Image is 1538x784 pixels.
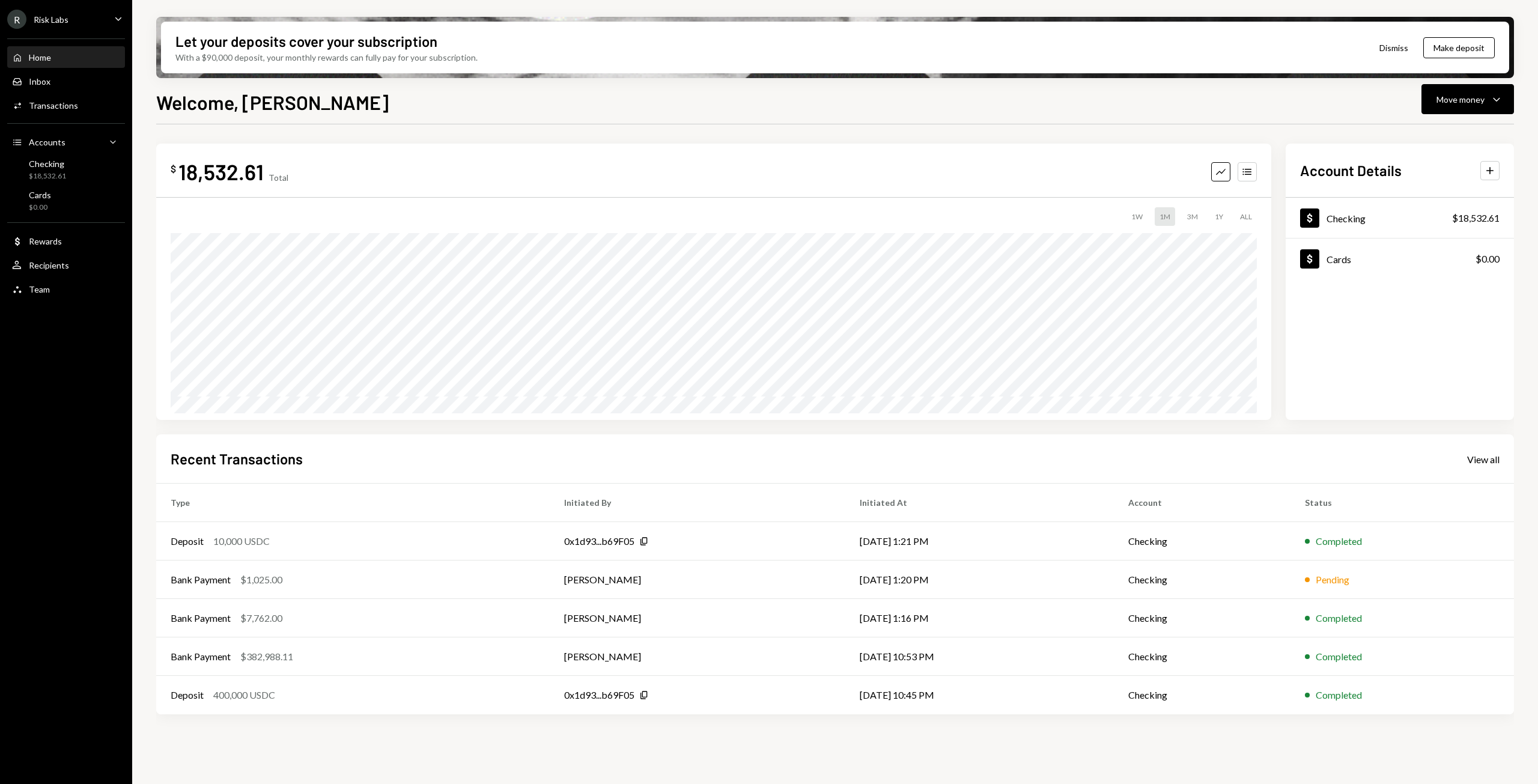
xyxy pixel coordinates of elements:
td: [DATE] 10:45 PM [845,676,1114,714]
div: ALL [1235,207,1257,226]
div: Recipients [29,260,69,270]
a: Inbox [7,70,125,92]
td: [PERSON_NAME] [550,599,845,637]
th: Initiated By [550,484,845,522]
button: Move money [1421,84,1514,114]
h1: Welcome, [PERSON_NAME] [156,90,389,114]
div: Checking [1327,213,1366,224]
th: Account [1114,484,1290,522]
div: 0x1d93...b69F05 [564,534,634,548]
td: Checking [1114,522,1290,561]
div: Completed [1316,611,1362,625]
div: Checking [29,159,66,169]
div: 1Y [1210,207,1228,226]
div: $0.00 [29,202,51,213]
div: $7,762.00 [240,611,282,625]
div: Move money [1436,93,1485,106]
div: Home [29,52,51,62]
td: Checking [1114,599,1290,637]
div: Pending [1316,573,1349,587]
td: [PERSON_NAME] [550,637,845,676]
td: [DATE] 1:16 PM [845,599,1114,637]
div: Accounts [29,137,65,147]
div: $1,025.00 [240,573,282,587]
td: [PERSON_NAME] [550,561,845,599]
button: Make deposit [1423,37,1495,58]
th: Initiated At [845,484,1114,522]
a: Team [7,278,125,300]
div: 1M [1155,207,1175,226]
td: [DATE] 10:53 PM [845,637,1114,676]
a: Recipients [7,254,125,276]
div: 3M [1182,207,1203,226]
div: Cards [29,190,51,200]
td: Checking [1114,676,1290,714]
td: Checking [1114,637,1290,676]
div: $0.00 [1476,252,1500,266]
div: Bank Payment [171,573,231,587]
div: Cards [1327,254,1351,265]
div: With a $90,000 deposit, your monthly rewards can fully pay for your subscription. [175,51,478,64]
div: Bank Payment [171,649,231,664]
div: Bank Payment [171,611,231,625]
a: Cards$0.00 [7,186,125,215]
div: Completed [1316,534,1362,548]
h2: Account Details [1300,160,1402,180]
a: Rewards [7,230,125,252]
div: Rewards [29,236,62,246]
div: Completed [1316,649,1362,664]
div: Deposit [171,688,204,702]
td: [DATE] 1:20 PM [845,561,1114,599]
div: Deposit [171,534,204,548]
button: Dismiss [1364,34,1423,62]
div: View all [1467,454,1500,466]
div: $18,532.61 [29,171,66,181]
h2: Recent Transactions [171,449,303,469]
div: R [7,10,26,29]
a: Cards$0.00 [1286,239,1514,279]
div: $ [171,163,176,175]
div: Transactions [29,100,78,111]
div: Inbox [29,76,50,87]
div: 1W [1126,207,1147,226]
a: Checking$18,532.61 [7,155,125,184]
div: Let your deposits cover your subscription [175,31,437,51]
a: Accounts [7,131,125,153]
div: Team [29,284,50,294]
div: 400,000 USDC [213,688,275,702]
th: Type [156,484,550,522]
th: Status [1290,484,1514,522]
td: [DATE] 1:21 PM [845,522,1114,561]
div: 0x1d93...b69F05 [564,688,634,702]
div: $382,988.11 [240,649,293,664]
div: Risk Labs [34,14,68,25]
a: Home [7,46,125,68]
div: $18,532.61 [1452,211,1500,225]
div: 18,532.61 [178,158,264,185]
div: Completed [1316,688,1362,702]
div: 10,000 USDC [213,534,270,548]
a: View all [1467,452,1500,466]
div: Total [269,172,288,183]
td: Checking [1114,561,1290,599]
a: Checking$18,532.61 [1286,198,1514,238]
a: Transactions [7,94,125,116]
